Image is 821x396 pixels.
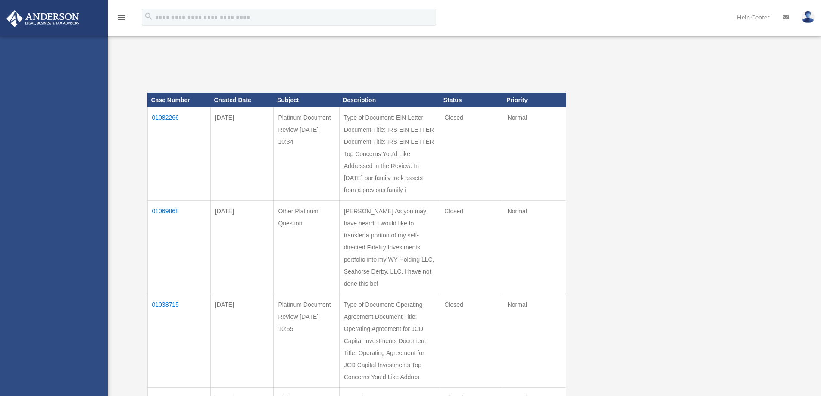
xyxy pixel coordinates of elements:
[210,107,273,201] td: [DATE]
[339,201,440,294] td: [PERSON_NAME] As you may have heard, I would like to transfer a portion of my self-directed Fidel...
[147,93,210,107] th: Case Number
[4,10,82,27] img: Anderson Advisors Platinum Portal
[339,294,440,388] td: Type of Document: Operating Agreement Document Title: Operating Agreement for JCD Capital Investm...
[440,93,503,107] th: Status
[440,201,503,294] td: Closed
[116,12,127,22] i: menu
[116,15,127,22] a: menu
[274,294,339,388] td: Platinum Document Review [DATE] 10:55
[339,107,440,201] td: Type of Document: EIN Letter Document Title: IRS EIN LETTER Document Title: IRS EIN LETTER Top Co...
[210,294,273,388] td: [DATE]
[210,93,273,107] th: Created Date
[274,93,339,107] th: Subject
[274,201,339,294] td: Other Platinum Question
[210,201,273,294] td: [DATE]
[440,107,503,201] td: Closed
[802,11,815,23] img: User Pic
[274,107,339,201] td: Platinum Document Review [DATE] 10:34
[147,201,210,294] td: 01069868
[503,93,566,107] th: Priority
[440,294,503,388] td: Closed
[147,294,210,388] td: 01038715
[503,294,566,388] td: Normal
[503,201,566,294] td: Normal
[503,107,566,201] td: Normal
[144,12,153,21] i: search
[339,93,440,107] th: Description
[147,107,210,201] td: 01082266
